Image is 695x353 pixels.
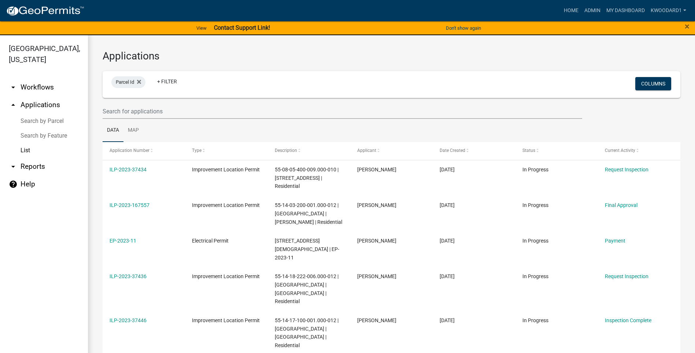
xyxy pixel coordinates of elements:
[440,273,455,279] span: 09/01/2023
[581,4,603,18] a: Admin
[110,273,147,279] a: ILP-2023-37436
[522,273,548,279] span: In Progress
[605,148,635,153] span: Current Activity
[440,202,455,208] span: 09/01/2023
[522,202,548,208] span: In Progress
[685,21,690,32] span: ×
[185,142,267,160] datatable-header-cell: Type
[275,167,339,189] span: 55-08-05-400-009.000-010 | 4970 LITTLE HURRICANE RD | AMBER YORK | Residential
[561,4,581,18] a: Home
[440,238,455,244] span: 09/01/2023
[440,148,465,153] span: Date Created
[275,148,297,153] span: Description
[515,142,598,160] datatable-header-cell: Status
[192,202,260,208] span: Improvement Location Permit
[9,101,18,109] i: arrow_drop_up
[192,317,260,323] span: Improvement Location Permit
[443,22,484,34] button: Don't show again
[9,180,18,189] i: help
[275,202,342,225] span: 55-14-03-200-001.000-012 | OLD MORGANTOWN RD | Amber York | Residential
[275,238,339,261] span: 1842 N OLIVE CHURCH RD | EP-2023-11
[103,142,185,160] datatable-header-cell: Application Number
[103,119,123,142] a: Data
[357,317,396,323] span: Amber York
[275,317,339,348] span: 55-14-17-100-001.000-012 | DYNASTY RIDGE RD | AMBER YORK | Residential
[192,148,202,153] span: Type
[603,4,648,18] a: My Dashboard
[193,22,210,34] a: View
[110,167,147,172] a: ILP-2023-37434
[522,317,548,323] span: In Progress
[9,162,18,171] i: arrow_drop_down
[635,77,671,90] button: Columns
[116,79,134,85] span: Parcel Id
[433,142,515,160] datatable-header-cell: Date Created
[214,24,270,31] strong: Contact Support Link!
[103,50,680,62] h3: Applications
[605,273,648,279] a: Request Inspection
[522,238,548,244] span: In Progress
[110,317,147,323] a: ILP-2023-37446
[103,104,582,119] input: Search for applications
[685,22,690,31] button: Close
[192,273,260,279] span: Improvement Location Permit
[440,167,455,172] span: 09/01/2023
[648,4,689,18] a: kwoodard1
[357,273,396,279] span: Amber York
[522,148,535,153] span: Status
[522,167,548,172] span: In Progress
[110,202,149,208] a: ILP-2023-167557
[605,202,637,208] a: Final Approval
[9,83,18,92] i: arrow_drop_down
[110,148,149,153] span: Application Number
[357,167,396,172] span: Amber York
[192,238,229,244] span: Electrical Permit
[275,273,339,304] span: 55-14-18-222-006.000-012 | S LAKEVIEW CT | AMBER YORK | Residential
[123,119,143,142] a: Map
[110,238,136,244] a: EP-2023-11
[350,142,433,160] datatable-header-cell: Applicant
[192,167,260,172] span: Improvement Location Permit
[598,142,680,160] datatable-header-cell: Current Activity
[268,142,350,160] datatable-header-cell: Description
[440,317,455,323] span: 08/31/2023
[151,75,183,88] a: + Filter
[357,148,376,153] span: Applicant
[605,317,651,323] a: Inspection Complete
[605,167,648,172] a: Request Inspection
[357,238,396,244] span: Amber York
[605,238,625,244] a: Payment
[357,202,396,208] span: Amber York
